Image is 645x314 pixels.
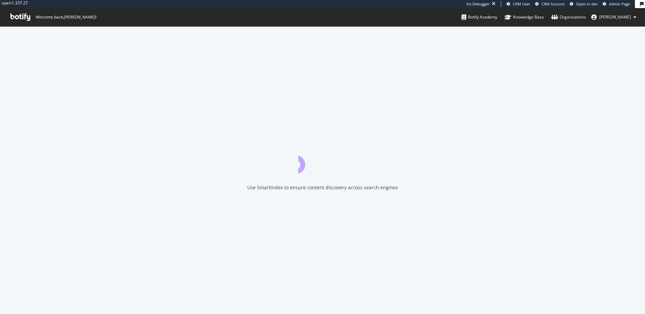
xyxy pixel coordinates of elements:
[551,8,586,26] a: Organizations
[570,1,598,7] a: Open in dev
[551,14,586,21] div: Organizations
[462,14,497,21] div: Botify Academy
[603,1,630,7] a: Admin Page
[466,1,490,7] div: Viz Debugger:
[576,1,598,6] span: Open in dev
[35,14,96,20] span: Welcome back, [PERSON_NAME] !
[505,14,544,21] div: Knowledge Base
[513,1,530,6] span: CRM User
[247,184,398,191] div: Use SmartIndex to ensure content discovery across search engines
[609,1,630,6] span: Admin Page
[298,149,347,173] div: animation
[586,12,642,23] button: [PERSON_NAME]
[462,8,497,26] a: Botify Academy
[505,8,544,26] a: Knowledge Base
[542,1,565,6] span: CRM Account
[507,1,530,7] a: CRM User
[599,14,631,20] span: eric
[535,1,565,7] a: CRM Account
